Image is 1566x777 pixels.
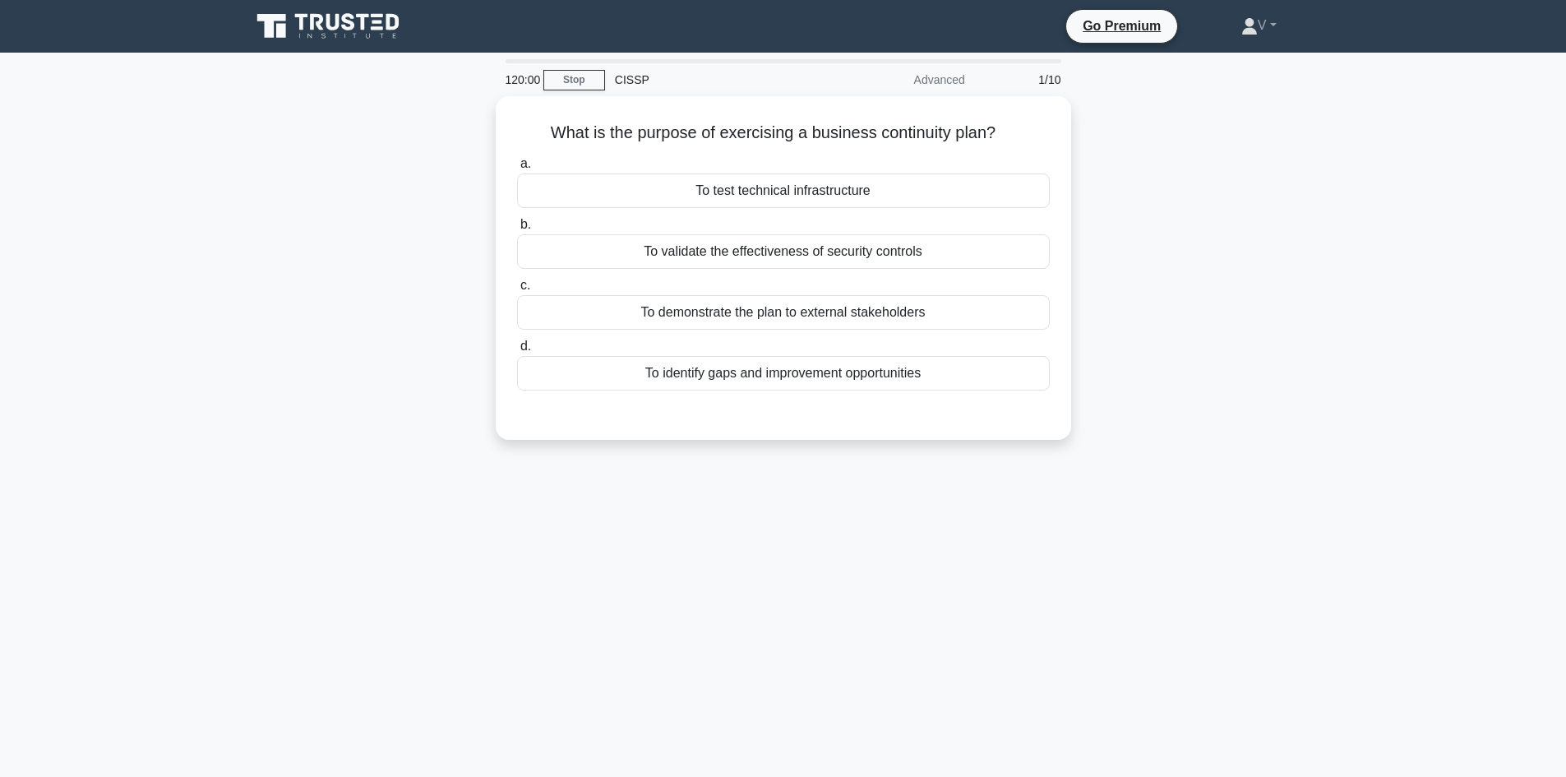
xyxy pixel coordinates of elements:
div: To validate the effectiveness of security controls [517,234,1050,269]
a: Stop [543,70,605,90]
div: CISSP [605,63,831,96]
div: To test technical infrastructure [517,173,1050,208]
h5: What is the purpose of exercising a business continuity plan? [515,123,1051,144]
a: Go Premium [1073,16,1171,36]
div: Advanced [831,63,975,96]
span: c. [520,278,530,292]
div: 120:00 [496,63,543,96]
span: d. [520,339,531,353]
span: a. [520,156,531,170]
span: b. [520,217,531,231]
div: To demonstrate the plan to external stakeholders [517,295,1050,330]
a: V [1202,9,1316,42]
div: To identify gaps and improvement opportunities [517,356,1050,391]
div: 1/10 [975,63,1071,96]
